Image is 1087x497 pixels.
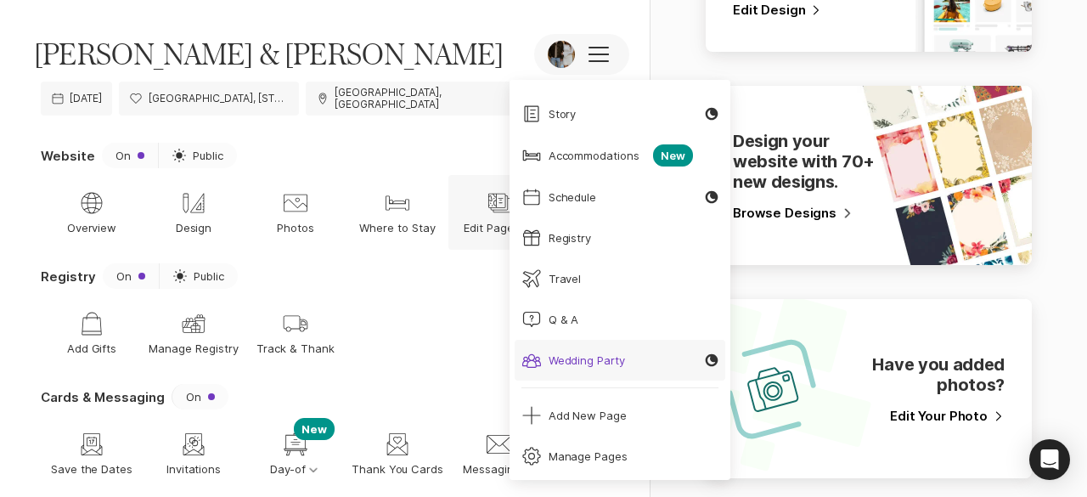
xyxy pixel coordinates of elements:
a: Accommodations [515,134,725,177]
p: Manage Registry [149,342,239,357]
a: Photos [245,175,346,250]
span: [DATE] [70,93,102,104]
p: Thank You Cards [352,462,444,477]
p: Edit Pages [464,221,535,236]
div: Track & Thank [282,310,309,337]
button: Edit PagesAccommodationsScheduleRegistryTravelQ & AWedding PartyAdd New PageManage Pages [448,175,550,250]
a: Public [158,143,237,168]
a: Design [143,175,245,250]
div: Registry [549,230,592,246]
div: Edit Pages [486,189,513,217]
div: Accommodations [549,148,640,163]
h2: Have you added photos? [848,354,1005,395]
div: Photos [282,189,309,217]
button: Menu [17,17,53,53]
p: Website [41,147,95,165]
a: Wedding Party [515,340,725,381]
div: Manage Registry [180,310,207,337]
div: Thank You Cards [384,431,411,458]
div: Edit Design [733,3,822,18]
a: [GEOGRAPHIC_DATA], [GEOGRAPHIC_DATA] [306,82,534,116]
p: Design [176,221,212,236]
h2: Design your website with 70+ new designs. [733,131,889,192]
div: Manage Pages [549,449,628,464]
a: [GEOGRAPHIC_DATA], [STREET_ADDRESS][DEMOGRAPHIC_DATA] [119,82,298,116]
a: Where to Stay [346,175,448,250]
div: Design [180,189,207,217]
div: Day-of [282,431,309,458]
p: Save the Dates [51,462,133,477]
a: Add Gifts [41,296,143,370]
p: New [294,418,335,440]
div: Open Intercom Messenger [1029,439,1070,480]
span: Public [193,148,223,163]
div: Have you added photos?Edit Your Photo [706,299,1032,478]
div: Save the Dates [78,431,105,458]
button: Public [159,263,238,289]
a: Q & A [515,299,725,340]
span: [PERSON_NAME] & [PERSON_NAME] [34,37,504,72]
p: Photos [277,221,314,236]
p: Registry [41,268,96,285]
div: Browse Designs [733,206,853,221]
a: Invitations [143,416,245,491]
a: Overview [41,175,143,250]
button: On [102,143,158,168]
div: Overview [78,189,105,217]
p: Overview [67,221,117,236]
p: Add Gifts [67,342,117,357]
a: Thank You Cards [346,416,448,491]
p: Invitations [166,462,222,477]
span: Public [194,270,224,283]
a: [DATE] [41,82,112,116]
div: Invitations [180,431,207,458]
div: Design your website with 70+ new designs.Browse Designs [706,86,1032,265]
div: Q & A [549,312,579,327]
button: On [103,263,159,289]
a: Registry [515,217,725,258]
p: Day-of [270,462,322,477]
div: Add New Page [549,408,628,423]
p: Chelsea Sun Inn, 487 Stone Church Dr, Mt Bethel, PA 18343, USA [149,93,289,104]
a: Save the Dates [41,416,143,491]
button: Messaging [448,416,550,491]
p: Track & Thank [256,342,335,357]
div: Edit Your Photo [890,409,1005,424]
p: Messaging [463,462,536,477]
p: Cards & Messaging [41,388,165,406]
a: Schedule [515,177,725,217]
a: Track & Thank [245,296,346,370]
div: Messaging [486,431,513,458]
a: Manage Pages [515,436,725,477]
a: Manage Registry [143,296,245,370]
div: Wedding Party [549,353,626,368]
button: NewDay-of [245,416,346,491]
div: Where to Stay [384,189,411,217]
a: Travel [515,258,725,299]
div: Schedule [549,189,597,205]
div: Add Gifts [78,310,105,337]
p: Where to Stay [359,221,436,236]
img: Event Photo [548,41,575,68]
div: Travel [549,271,582,286]
button: On [172,384,228,409]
